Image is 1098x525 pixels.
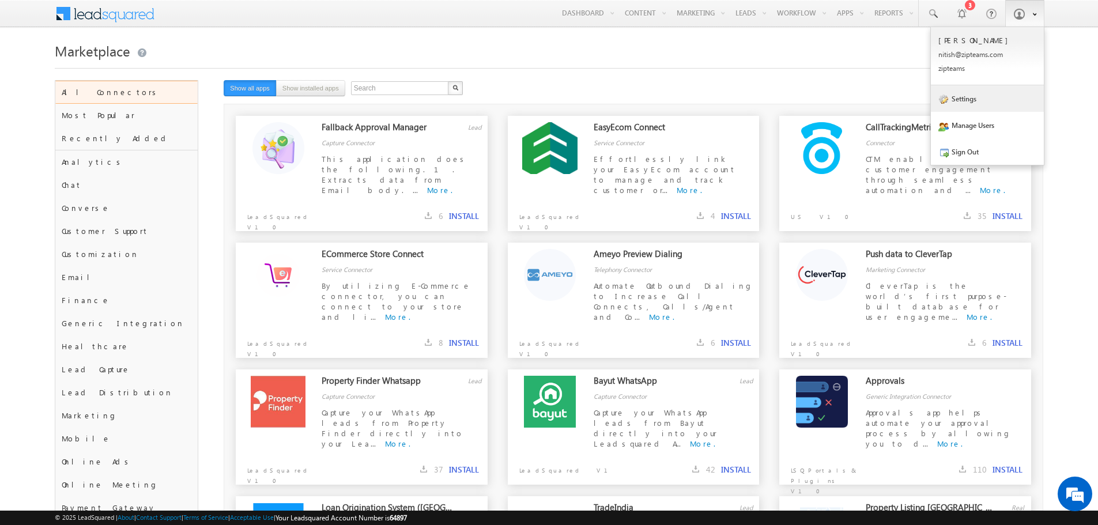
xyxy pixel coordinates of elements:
img: Alternate Logo [252,122,304,174]
span: 6 [711,337,715,348]
p: nitis h@zip teams .com [938,50,1036,59]
span: 35 [978,210,987,221]
a: About [118,513,134,521]
img: downloads [959,466,966,473]
a: More. [649,312,674,322]
div: EasyEcom Connect [594,122,726,138]
span: Your Leadsquared Account Number is [276,513,407,522]
img: downloads [425,212,432,219]
div: Customization [55,243,198,266]
button: INSTALL [721,211,751,221]
div: Property Finder Whatsapp [322,375,454,391]
button: INSTALL [721,464,751,475]
span: 6 [982,337,987,348]
span: 64897 [390,513,407,522]
span: CleverTap is the world’s first purpose-built database for user engageme... [866,281,1006,322]
p: [PERSON_NAME] [938,35,1036,45]
div: CallTrackingMetrics Texting [866,122,998,138]
p: LeadSquared V1.0 [236,333,337,359]
span: 4 [711,210,715,221]
p: zipte ams [938,64,1036,73]
span: By utilizing E-Commerce connector, you can connect to your store and li... [322,281,471,322]
a: Settings [931,85,1044,112]
div: Ameyo Preview Dialing [594,248,726,265]
img: Alternate Logo [524,249,576,301]
div: Payment Gateway [55,496,198,519]
div: ECommerce Store Connect [322,248,454,265]
div: Marketing [55,404,198,427]
a: More. [677,185,702,195]
button: INSTALL [993,211,1022,221]
p: LeadSquared V1.0 [508,206,609,232]
div: Recently Added [55,127,198,150]
button: INSTALL [449,464,479,475]
div: Analytics [55,150,198,173]
p: LeadSquared V1 [508,459,609,475]
div: TradeIndia [594,502,726,518]
div: Property Listing [GEOGRAPHIC_DATA] [866,502,998,518]
div: Bayut WhatsApp [594,375,726,391]
p: LeadSquared V1.0 [779,333,880,359]
img: downloads [697,212,704,219]
div: All Connectors [55,81,198,104]
img: Alternate Logo [522,122,578,174]
button: INSTALL [993,338,1022,348]
img: Alternate Logo [801,122,842,174]
a: Terms of Service [183,513,228,521]
img: Search [452,85,458,90]
p: LeadSquared V1.0 [236,206,337,232]
img: Alternate Logo [256,254,300,297]
div: Converse [55,197,198,220]
div: Loan Origination System ([GEOGRAPHIC_DATA]) [322,502,454,518]
img: downloads [964,212,971,219]
span: 42 [706,464,715,475]
span: CTM enables better customer engagement through seamless automation and ... [866,154,994,195]
a: [PERSON_NAME] nitish@zipteams.com zipteams [931,27,1044,85]
div: Chat [55,173,198,197]
p: LeadSquared V1.0 [508,333,609,359]
span: © 2025 LeadSquared | | | | | [55,512,407,523]
p: LSQ Portals & Plugins V1.0 [779,459,880,496]
div: Lead Distribution [55,381,198,404]
span: 110 [973,464,987,475]
a: Acceptable Use [230,513,274,521]
span: Capture your WhatsApp leads from Bayut directly into your Leadsquared A... [594,407,717,448]
a: More. [690,439,715,448]
a: More. [385,312,410,322]
button: INSTALL [449,211,479,221]
a: More. [937,439,963,448]
a: Manage Users [931,112,1044,138]
img: Alternate Logo [796,249,848,301]
button: Show installed apps [276,80,345,96]
button: INSTALL [449,338,479,348]
a: More. [980,185,1005,195]
span: Effortlessly link your EasyEcom account to manage and track customer or... [594,154,736,195]
img: Alternate Logo [796,376,848,428]
span: This application does the following. 1. Extracts data from Email body. ... [322,154,468,195]
div: Email [55,266,198,289]
div: Customer Support [55,220,198,243]
span: Automate Outbound Dialing to Increase Call Connects, Calls/Agent and Co... [594,281,753,322]
a: More. [427,185,452,195]
button: Show all apps [224,80,276,96]
span: 8 [439,337,443,348]
img: Alternate Logo [524,376,576,428]
div: Most Popular [55,104,198,127]
a: Sign Out [931,138,1044,165]
div: Online Ads [55,450,198,473]
div: Generic Integration [55,312,198,335]
div: Finance [55,289,198,312]
a: Contact Support [136,513,182,521]
a: More. [385,439,410,448]
div: Push data to CleverTap [866,248,998,265]
div: Healthcare [55,335,198,358]
span: Approvals app helps automate your approval process by allowing you to d... [866,407,1012,448]
div: Online Meeting [55,473,198,496]
span: Marketplace [55,41,130,60]
span: 6 [439,210,443,221]
a: More. [967,312,992,322]
button: INSTALL [721,338,751,348]
p: LeadSquared V1.0 [236,459,337,486]
div: Fallback Approval Manager [322,122,454,138]
div: Approvals [866,375,998,391]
